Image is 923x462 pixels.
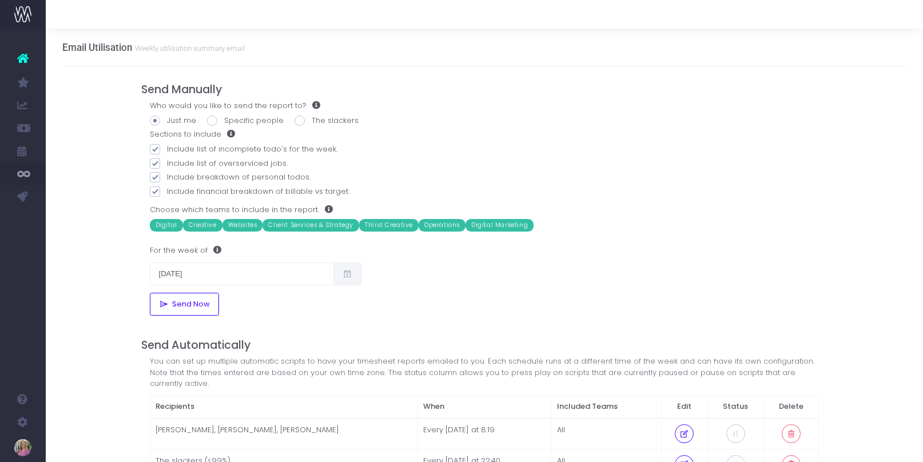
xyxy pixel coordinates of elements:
[150,293,219,316] button: Send Now
[295,115,359,126] label: The slackers
[14,439,31,456] img: images/default_profile_image.png
[132,42,245,53] small: Weekly utilisation summary email
[359,219,419,232] span: Thirst Creative
[150,356,819,389] div: You can set up multiple automatic scripts to have your timesheet reports emailed to you. Each sch...
[417,419,551,449] td: Every [DATE] at 8:19
[150,219,183,232] span: Digital
[150,158,819,169] label: Include list of overserviced jobs.
[417,395,551,419] th: When
[150,186,819,197] label: Include financial breakdown of billable vs target.
[150,395,417,419] th: Recipients
[707,395,763,419] th: Status
[207,115,284,126] label: Specific people
[150,129,235,140] label: Sections to include
[150,239,221,262] label: For the week of
[150,419,417,449] td: [PERSON_NAME], [PERSON_NAME], [PERSON_NAME]
[262,219,359,232] span: Client Services & Strategy
[222,219,263,232] span: Websites
[150,204,333,216] label: Choose which teams to include in the report.
[62,42,245,53] h3: Email Utilisation
[141,83,828,96] h4: Send Manually
[150,172,819,183] label: Include breakdown of personal todos.
[419,219,466,232] span: Operations
[466,219,534,232] span: Digital Marketing
[551,419,661,449] td: All
[150,262,334,285] input: Select date
[169,300,210,309] span: Send Now
[150,144,819,155] label: Include list of incomplete todo's for the week.
[141,338,828,352] h4: Send Automatically
[661,395,707,419] th: Edit
[763,395,819,419] th: Delete
[150,100,320,111] label: Who would you like to send the report to?
[551,395,661,419] th: Included Teams
[183,219,222,232] span: Creative
[150,115,196,126] label: Just me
